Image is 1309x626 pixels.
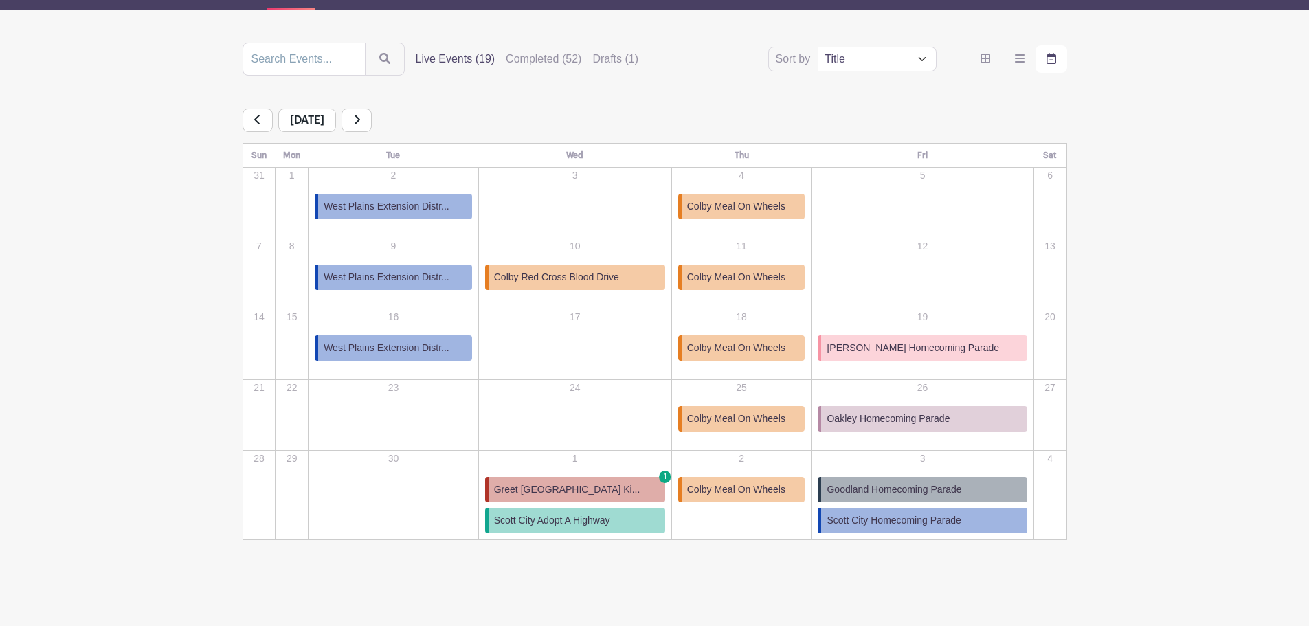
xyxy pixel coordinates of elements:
p: 21 [244,381,275,395]
span: Colby Meal On Wheels [687,199,785,214]
p: 9 [309,239,478,254]
a: West Plains Extension Distr... [315,265,472,290]
p: 1 [276,168,307,183]
p: 14 [244,310,275,324]
th: Wed [478,144,671,168]
p: 2 [673,451,811,466]
span: Scott City Adopt A Highway [494,513,610,528]
p: 6 [1035,168,1066,183]
span: West Plains Extension Distr... [324,199,449,214]
p: 3 [812,451,1032,466]
span: [PERSON_NAME] Homecoming Parade [827,341,999,355]
a: Colby Meal On Wheels [678,265,805,290]
p: 28 [244,451,275,466]
a: Colby Red Cross Blood Drive [485,265,665,290]
p: 7 [244,239,275,254]
p: 4 [1035,451,1066,466]
span: Colby Meal On Wheels [687,270,785,284]
p: 24 [480,381,671,395]
p: 13 [1035,239,1066,254]
span: [DATE] [278,109,336,132]
a: [PERSON_NAME] Homecoming Parade [818,335,1027,361]
div: order and view [970,45,1067,73]
p: 10 [480,239,671,254]
span: 1 [659,471,671,483]
p: 4 [673,168,811,183]
p: 23 [309,381,478,395]
p: 17 [480,310,671,324]
p: 3 [480,168,671,183]
a: Colby Meal On Wheels [678,406,805,432]
th: Sat [1033,144,1066,168]
span: Colby Meal On Wheels [687,412,785,426]
label: Completed (52) [506,51,581,67]
p: 1 [480,451,671,466]
p: 2 [309,168,478,183]
label: Sort by [776,51,815,67]
span: Goodland Homecoming Parade [827,482,961,497]
th: Fri [812,144,1033,168]
th: Thu [671,144,812,168]
p: 20 [1035,310,1066,324]
div: filters [416,51,639,67]
a: Colby Meal On Wheels [678,194,805,219]
a: Goodland Homecoming Parade [818,477,1027,502]
label: Live Events (19) [416,51,495,67]
span: West Plains Extension Distr... [324,341,449,355]
a: Scott City Adopt A Highway [485,508,665,533]
span: Scott City Homecoming Parade [827,513,961,528]
a: West Plains Extension Distr... [315,335,472,361]
p: 31 [244,168,275,183]
p: 18 [673,310,811,324]
span: Colby Red Cross Blood Drive [494,270,619,284]
span: Colby Meal On Wheels [687,341,785,355]
p: 16 [309,310,478,324]
p: 30 [309,451,478,466]
p: 11 [673,239,811,254]
a: Scott City Homecoming Parade [818,508,1027,533]
th: Mon [276,144,309,168]
p: 15 [276,310,307,324]
a: West Plains Extension Distr... [315,194,472,219]
p: 26 [812,381,1032,395]
p: 27 [1035,381,1066,395]
th: Sun [243,144,276,168]
a: Colby Meal On Wheels [678,477,805,502]
span: Colby Meal On Wheels [687,482,785,497]
p: 25 [673,381,811,395]
th: Tue [309,144,479,168]
label: Drafts (1) [592,51,638,67]
span: West Plains Extension Distr... [324,270,449,284]
p: 5 [812,168,1032,183]
input: Search Events... [243,43,366,76]
span: Greet [GEOGRAPHIC_DATA] Ki... [494,482,640,497]
p: 12 [812,239,1032,254]
p: 22 [276,381,307,395]
a: Colby Meal On Wheels [678,335,805,361]
a: Greet [GEOGRAPHIC_DATA] Ki... 1 [485,477,665,502]
p: 29 [276,451,307,466]
p: 8 [276,239,307,254]
p: 19 [812,310,1032,324]
span: Oakley Homecoming Parade [827,412,950,426]
a: Oakley Homecoming Parade [818,406,1027,432]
